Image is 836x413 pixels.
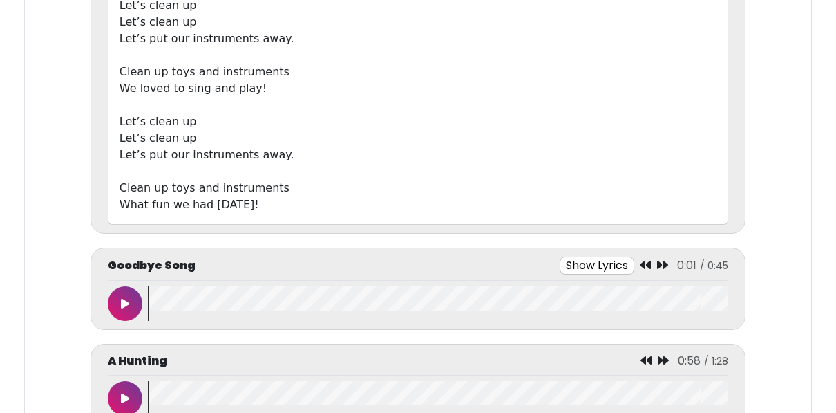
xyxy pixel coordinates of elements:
[108,353,167,369] p: A Hunting
[678,353,701,369] span: 0:58
[704,354,728,368] span: / 1:28
[108,257,196,274] p: Goodbye Song
[677,257,696,273] span: 0:01
[700,259,728,273] span: / 0:45
[560,257,634,275] button: Show Lyrics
